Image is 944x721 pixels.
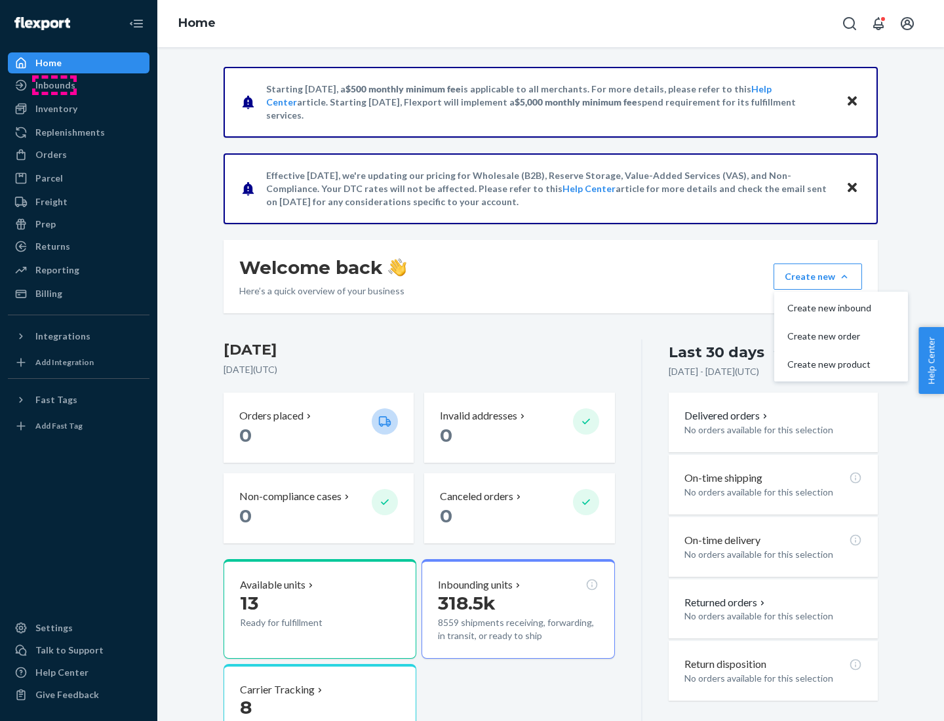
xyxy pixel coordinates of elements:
[35,195,68,208] div: Freight
[35,644,104,657] div: Talk to Support
[422,559,614,659] button: Inbounding units318.5k8559 shipments receiving, forwarding, in transit, or ready to ship
[8,617,149,638] a: Settings
[684,657,766,672] p: Return disposition
[8,168,149,189] a: Parcel
[224,340,615,360] h3: [DATE]
[266,83,833,122] p: Starting [DATE], a is applicable to all merchants. For more details, please refer to this article...
[35,240,70,253] div: Returns
[224,559,416,659] button: Available units13Ready for fulfillment
[35,126,105,139] div: Replenishments
[424,473,614,543] button: Canceled orders 0
[684,533,760,548] p: On-time delivery
[35,56,62,69] div: Home
[894,10,920,37] button: Open account menu
[35,102,77,115] div: Inventory
[239,284,406,298] p: Here’s a quick overview of your business
[35,393,77,406] div: Fast Tags
[35,263,79,277] div: Reporting
[774,263,862,290] button: Create newCreate new inboundCreate new orderCreate new product
[8,236,149,257] a: Returns
[8,260,149,281] a: Reporting
[35,357,94,368] div: Add Integration
[8,352,149,373] a: Add Integration
[787,303,871,313] span: Create new inbound
[35,420,83,431] div: Add Fast Tag
[8,214,149,235] a: Prep
[8,98,149,119] a: Inventory
[865,10,892,37] button: Open notifications
[240,577,305,593] p: Available units
[918,327,944,394] button: Help Center
[123,10,149,37] button: Close Navigation
[239,256,406,279] h1: Welcome back
[35,218,56,231] div: Prep
[669,342,764,362] div: Last 30 days
[239,408,304,423] p: Orders placed
[777,322,905,351] button: Create new order
[440,408,517,423] p: Invalid addresses
[240,682,315,697] p: Carrier Tracking
[178,16,216,30] a: Home
[8,389,149,410] button: Fast Tags
[684,610,862,623] p: No orders available for this selection
[35,172,63,185] div: Parcel
[684,548,862,561] p: No orders available for this selection
[836,10,863,37] button: Open Search Box
[438,577,513,593] p: Inbounding units
[35,287,62,300] div: Billing
[168,5,226,43] ol: breadcrumbs
[440,505,452,527] span: 0
[8,283,149,304] a: Billing
[438,616,598,642] p: 8559 shipments receiving, forwarding, in transit, or ready to ship
[562,183,616,194] a: Help Center
[8,122,149,143] a: Replenishments
[345,83,461,94] span: $500 monthly minimum fee
[8,191,149,212] a: Freight
[239,505,252,527] span: 0
[35,688,99,701] div: Give Feedback
[224,363,615,376] p: [DATE] ( UTC )
[440,489,513,504] p: Canceled orders
[8,416,149,437] a: Add Fast Tag
[777,351,905,379] button: Create new product
[684,423,862,437] p: No orders available for this selection
[14,17,70,30] img: Flexport logo
[787,360,871,369] span: Create new product
[224,473,414,543] button: Non-compliance cases 0
[224,393,414,463] button: Orders placed 0
[35,666,88,679] div: Help Center
[35,330,90,343] div: Integrations
[8,326,149,347] button: Integrations
[8,144,149,165] a: Orders
[239,424,252,446] span: 0
[240,616,361,629] p: Ready for fulfillment
[684,408,770,423] button: Delivered orders
[35,79,75,92] div: Inbounds
[8,640,149,661] a: Talk to Support
[35,148,67,161] div: Orders
[684,486,862,499] p: No orders available for this selection
[684,595,768,610] button: Returned orders
[844,179,861,198] button: Close
[787,332,871,341] span: Create new order
[239,489,342,504] p: Non-compliance cases
[844,92,861,111] button: Close
[8,684,149,705] button: Give Feedback
[8,75,149,96] a: Inbounds
[684,471,762,486] p: On-time shipping
[35,621,73,634] div: Settings
[515,96,637,107] span: $5,000 monthly minimum fee
[266,169,833,208] p: Effective [DATE], we're updating our pricing for Wholesale (B2B), Reserve Storage, Value-Added Se...
[684,672,862,685] p: No orders available for this selection
[669,365,759,378] p: [DATE] - [DATE] ( UTC )
[438,592,496,614] span: 318.5k
[424,393,614,463] button: Invalid addresses 0
[240,592,258,614] span: 13
[388,258,406,277] img: hand-wave emoji
[440,424,452,446] span: 0
[8,52,149,73] a: Home
[240,696,252,718] span: 8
